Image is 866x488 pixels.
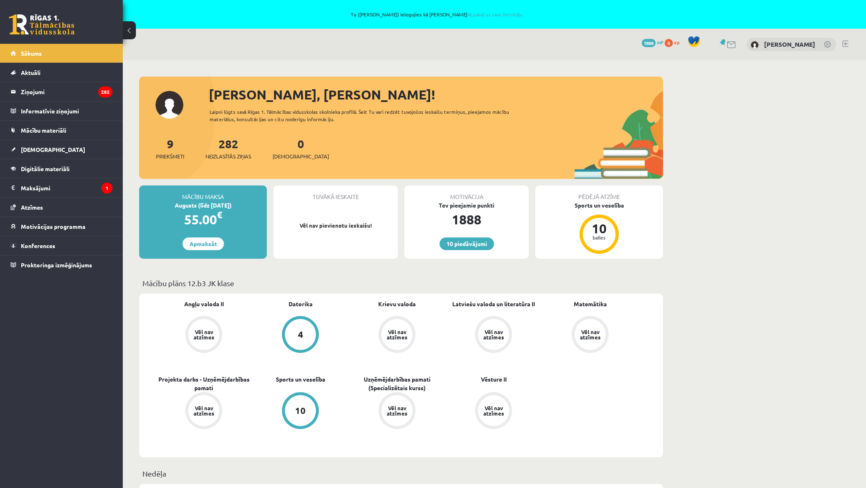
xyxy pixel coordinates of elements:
[205,136,251,160] a: 282Neizlasītās ziņas
[139,185,267,201] div: Mācību maksa
[751,41,759,49] img: Ivo Sprungs
[386,329,408,340] div: Vēl nav atzīmes
[535,201,663,255] a: Sports un veselība 10 balles
[11,236,113,255] a: Konferences
[764,40,815,48] a: [PERSON_NAME]
[665,39,683,45] a: 0 xp
[404,185,529,201] div: Motivācija
[349,392,445,431] a: Vēl nav atzīmes
[674,39,679,45] span: xp
[11,102,113,120] a: Informatīvie ziņojumi
[642,39,663,45] a: 1888 mP
[587,235,611,240] div: balles
[21,203,43,211] span: Atzīmes
[445,392,542,431] a: Vēl nav atzīmes
[273,136,329,160] a: 0[DEMOGRAPHIC_DATA]
[482,329,505,340] div: Vēl nav atzīmes
[277,221,394,230] p: Vēl nav pievienotu ieskaišu!
[11,121,113,140] a: Mācību materiāli
[452,300,535,308] a: Latviešu valoda un literatūra II
[289,300,313,308] a: Datorika
[349,375,445,392] a: Uzņēmējdarbības pamati (Specializētais kurss)
[21,261,92,269] span: Proktoringa izmēģinājums
[11,140,113,159] a: [DEMOGRAPHIC_DATA]
[21,242,55,249] span: Konferences
[252,316,349,355] a: 4
[142,278,660,289] p: Mācību plāns 12.b3 JK klase
[139,201,267,210] div: Augusts (līdz [DATE])
[665,39,673,47] span: 0
[378,300,416,308] a: Krievu valoda
[9,14,74,35] a: Rīgas 1. Tālmācības vidusskola
[11,255,113,274] a: Proktoringa izmēģinājums
[192,405,215,416] div: Vēl nav atzīmes
[587,222,611,235] div: 10
[156,136,184,160] a: 9Priekšmeti
[445,316,542,355] a: Vēl nav atzīmes
[482,405,505,416] div: Vēl nav atzīmes
[139,210,267,229] div: 55.00
[349,316,445,355] a: Vēl nav atzīmes
[642,39,656,47] span: 1888
[11,159,113,178] a: Digitālie materiāli
[21,178,113,197] legend: Maksājumi
[192,329,215,340] div: Vēl nav atzīmes
[481,375,507,384] a: Vēsture II
[11,82,113,101] a: Ziņojumi282
[252,392,349,431] a: 10
[21,223,86,230] span: Motivācijas programma
[657,39,663,45] span: mP
[11,44,113,63] a: Sākums
[574,300,607,308] a: Matemātika
[156,316,252,355] a: Vēl nav atzīmes
[21,69,41,76] span: Aktuāli
[205,152,251,160] span: Neizlasītās ziņas
[142,468,660,479] p: Nedēļa
[98,86,113,97] i: 282
[440,237,494,250] a: 10 piedāvājumi
[21,50,42,57] span: Sākums
[11,217,113,236] a: Motivācijas programma
[21,127,66,134] span: Mācību materiāli
[209,85,663,104] div: [PERSON_NAME], [PERSON_NAME]!
[404,201,529,210] div: Tev pieejamie punkti
[21,146,85,153] span: [DEMOGRAPHIC_DATA]
[298,330,303,339] div: 4
[210,108,524,123] div: Laipni lūgts savā Rīgas 1. Tālmācības vidusskolas skolnieka profilā. Šeit Tu vari redzēt tuvojošo...
[21,82,113,101] legend: Ziņojumi
[542,316,638,355] a: Vēl nav atzīmes
[467,11,523,18] a: Atpakaļ uz savu lietotāju
[156,152,184,160] span: Priekšmeti
[183,237,224,250] a: Apmaksāt
[273,152,329,160] span: [DEMOGRAPHIC_DATA]
[579,329,602,340] div: Vēl nav atzīmes
[404,210,529,229] div: 1888
[94,12,779,17] span: Tu ([PERSON_NAME]) ielogojies kā [PERSON_NAME]
[276,375,325,384] a: Sports un veselība
[535,185,663,201] div: Pēdējā atzīme
[21,102,113,120] legend: Informatīvie ziņojumi
[184,300,224,308] a: Angļu valoda II
[217,209,222,221] span: €
[11,198,113,217] a: Atzīmes
[21,165,70,172] span: Digitālie materiāli
[535,201,663,210] div: Sports un veselība
[386,405,408,416] div: Vēl nav atzīmes
[273,185,398,201] div: Tuvākā ieskaite
[295,406,306,415] div: 10
[156,375,252,392] a: Projekta darbs - Uzņēmējdarbības pamati
[101,183,113,194] i: 1
[11,63,113,82] a: Aktuāli
[156,392,252,431] a: Vēl nav atzīmes
[11,178,113,197] a: Maksājumi1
